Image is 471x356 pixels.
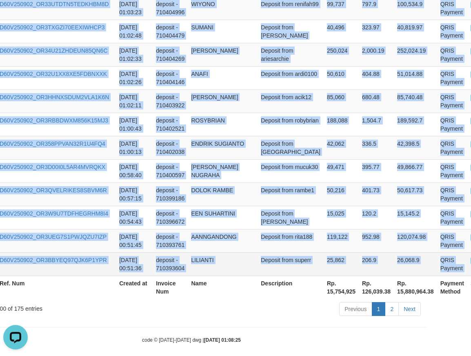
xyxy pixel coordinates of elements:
td: deposit - 710400597 [153,159,188,182]
td: QRIS Payment [437,229,467,252]
td: deposit - 710402521 [153,113,188,136]
td: 120,074.98 [394,229,437,252]
th: Rp. 126,039.38 [359,276,394,299]
td: deposit - 710393761 [153,229,188,252]
td: deposit - 710404479 [153,20,188,43]
td: 26,068.9 [394,252,437,276]
td: [DATE] 01:00:43 [116,113,153,136]
td: Deposit from rambe1 [258,182,324,206]
td: [DATE] 01:00:13 [116,136,153,159]
td: [PERSON_NAME] NUGRAHA [188,159,258,182]
td: 395.77 [359,159,394,182]
th: Name [188,276,258,299]
td: Deposit from mucuk30 [258,159,324,182]
td: [DATE] 00:51:45 [116,229,153,252]
td: [PERSON_NAME] [188,89,258,113]
td: Deposit from superr [258,252,324,276]
td: 1,504.7 [359,113,394,136]
td: 323.97 [359,20,394,43]
td: Deposit from rita188 [258,229,324,252]
td: 49,866.77 [394,159,437,182]
th: Invoice Num [153,276,188,299]
td: Deposit from ariesarchie [258,43,324,66]
td: 206.9 [359,252,394,276]
td: 50,610 [324,66,359,89]
td: deposit - 710399186 [153,182,188,206]
td: 42,398.5 [394,136,437,159]
td: DOLOK RAMBE [188,182,258,206]
td: 40,819.97 [394,20,437,43]
td: 15,025 [324,206,359,229]
td: QRIS Payment [437,206,467,229]
td: QRIS Payment [437,159,467,182]
td: 680.48 [359,89,394,113]
td: AANNGANDONG [188,229,258,252]
td: QRIS Payment [437,136,467,159]
td: 188,088 [324,113,359,136]
td: 2,000.19 [359,43,394,66]
td: QRIS Payment [437,113,467,136]
a: 1 [372,302,386,316]
td: Deposit from [PERSON_NAME] [258,20,324,43]
button: Open LiveChat chat widget [3,3,28,28]
td: EEN SUHARTINI [188,206,258,229]
td: deposit - 710396672 [153,206,188,229]
td: 50,216 [324,182,359,206]
td: ENDRIK SUGIANTO [188,136,258,159]
a: Previous [339,302,372,316]
td: deposit - 710404269 [153,43,188,66]
td: 120.2 [359,206,394,229]
td: ROSYBRIAN [188,113,258,136]
td: deposit - 710402038 [153,136,188,159]
small: code © [DATE]-[DATE] dwg | [142,337,241,343]
th: Rp. 15,880,964.38 [394,276,437,299]
td: 15,145.2 [394,206,437,229]
td: QRIS Payment [437,252,467,276]
td: QRIS Payment [437,43,467,66]
td: 404.88 [359,66,394,89]
td: deposit - 710403922 [153,89,188,113]
td: QRIS Payment [437,20,467,43]
td: 336.5 [359,136,394,159]
td: SUMANI [188,20,258,43]
th: Rp. 15,754,925 [324,276,359,299]
td: [DATE] 01:02:11 [116,89,153,113]
td: Deposit from [PERSON_NAME] [258,206,324,229]
td: [DATE] 00:58:40 [116,159,153,182]
td: [DATE] 01:02:48 [116,20,153,43]
td: 40,496 [324,20,359,43]
td: 252,024.19 [394,43,437,66]
strong: [DATE] 01:08:25 [204,337,241,343]
a: Next [398,302,421,316]
td: 85,060 [324,89,359,113]
th: Payment Method [437,276,467,299]
td: 189,592.7 [394,113,437,136]
td: 50,617.73 [394,182,437,206]
td: Deposit from robybrian [258,113,324,136]
td: [DATE] 00:51:36 [116,252,153,276]
td: QRIS Payment [437,89,467,113]
td: [DATE] 00:57:15 [116,182,153,206]
td: [DATE] 00:54:43 [116,206,153,229]
td: QRIS Payment [437,182,467,206]
td: 25,862 [324,252,359,276]
td: 119,122 [324,229,359,252]
td: [PERSON_NAME] [188,43,258,66]
td: Deposit from ardi0100 [258,66,324,89]
td: 85,740.48 [394,89,437,113]
td: [DATE] 01:02:26 [116,66,153,89]
td: 401.73 [359,182,394,206]
td: 952.98 [359,229,394,252]
td: deposit - 710404146 [153,66,188,89]
td: 49,471 [324,159,359,182]
td: QRIS Payment [437,66,467,89]
td: deposit - 710393604 [153,252,188,276]
td: 51,014.88 [394,66,437,89]
th: Created at [116,276,153,299]
td: 42,062 [324,136,359,159]
td: ANAFI [188,66,258,89]
td: 250,024 [324,43,359,66]
td: Deposit from [GEOGRAPHIC_DATA] [258,136,324,159]
td: Deposit from acik12 [258,89,324,113]
td: LILIANTI [188,252,258,276]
